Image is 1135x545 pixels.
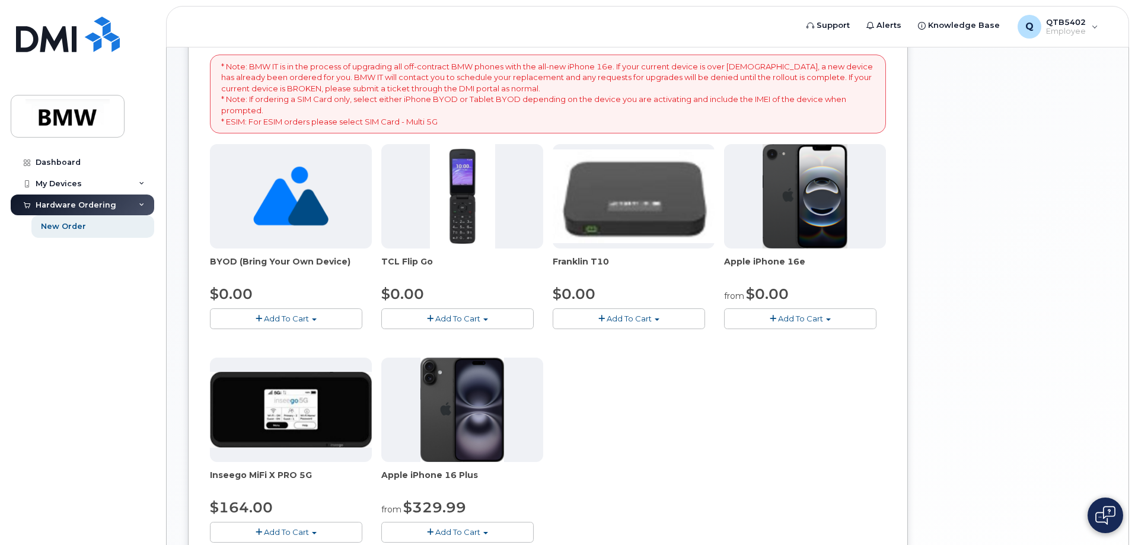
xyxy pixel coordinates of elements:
[553,256,715,279] div: Franklin T10
[430,144,495,248] img: TCL_FLIP_MODE.jpg
[264,314,309,323] span: Add To Cart
[210,522,362,543] button: Add To Cart
[381,256,543,279] div: TCL Flip Go
[858,14,910,37] a: Alerts
[1046,27,1086,36] span: Employee
[1095,506,1115,525] img: Open chat
[210,372,372,448] img: cut_small_inseego_5G.jpg
[724,256,886,279] div: Apple iPhone 16e
[1046,17,1086,27] span: QTB5402
[381,308,534,329] button: Add To Cart
[928,20,1000,31] span: Knowledge Base
[607,314,652,323] span: Add To Cart
[253,144,329,248] img: no_image_found-2caef05468ed5679b831cfe6fc140e25e0c280774317ffc20a367ab7fd17291e.png
[381,504,401,515] small: from
[210,308,362,329] button: Add To Cart
[724,308,876,329] button: Add To Cart
[435,527,480,537] span: Add To Cart
[553,308,705,329] button: Add To Cart
[778,314,823,323] span: Add To Cart
[210,285,253,302] span: $0.00
[876,20,901,31] span: Alerts
[210,499,273,516] span: $164.00
[210,469,372,493] div: Inseego MiFi X PRO 5G
[1009,15,1107,39] div: QTB5402
[381,522,534,543] button: Add To Cart
[381,285,424,302] span: $0.00
[210,256,372,279] div: BYOD (Bring Your Own Device)
[724,291,744,301] small: from
[553,149,715,243] img: t10.jpg
[221,61,875,127] p: * Note: BMW IT is in the process of upgrading all off-contract BMW phones with the all-new iPhone...
[1025,20,1034,34] span: Q
[264,527,309,537] span: Add To Cart
[746,285,789,302] span: $0.00
[763,144,848,248] img: iphone16e.png
[420,358,504,462] img: iphone_16_plus.png
[381,469,543,493] div: Apple iPhone 16 Plus
[798,14,858,37] a: Support
[403,499,466,516] span: $329.99
[553,285,595,302] span: $0.00
[910,14,1008,37] a: Knowledge Base
[435,314,480,323] span: Add To Cart
[817,20,850,31] span: Support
